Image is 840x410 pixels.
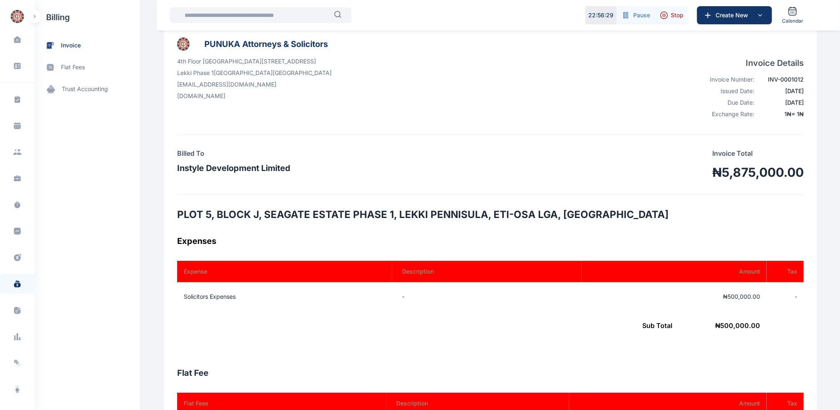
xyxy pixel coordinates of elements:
[712,11,755,19] span: Create New
[759,98,804,107] div: [DATE]
[767,282,804,311] td: -
[177,148,290,158] h4: Billed To
[779,3,807,28] a: Calendar
[701,110,754,118] div: Exchange Rate:
[392,261,582,282] th: Description
[589,11,614,19] p: 22 : 56 : 29
[392,282,582,311] td: -
[177,37,190,51] img: businessLogo
[204,37,328,51] h3: PUNUKA Attorneys & Solicitors
[701,87,754,95] div: Issued Date:
[177,311,767,340] td: ₦ 500,000.00
[582,282,767,311] td: ₦500,000.00
[177,69,332,77] p: Lekki Phase 1 [GEOGRAPHIC_DATA] [GEOGRAPHIC_DATA]
[759,87,804,95] div: [DATE]
[177,234,804,248] h3: Expenses
[582,261,767,282] th: Amount
[177,261,392,282] th: Expense
[701,57,804,69] h4: Invoice Details
[701,75,754,84] div: Invoice Number:
[61,63,85,72] span: flat fees
[697,6,772,24] button: Create New
[35,56,140,78] a: flat fees
[61,41,81,50] span: invoice
[701,98,754,107] div: Due Date:
[617,6,655,24] button: Pause
[642,321,672,330] span: Sub Total
[671,11,683,19] span: Stop
[177,57,332,66] p: 4th Floor [GEOGRAPHIC_DATA][STREET_ADDRESS]
[759,110,804,118] div: 1 ₦ = 1 ₦
[177,92,332,100] p: [DOMAIN_NAME]
[35,35,140,56] a: invoice
[177,80,332,89] p: [EMAIL_ADDRESS][DOMAIN_NAME]
[633,11,650,19] span: Pause
[655,6,688,24] button: Stop
[35,78,140,100] a: trust accounting
[712,148,804,158] p: Invoice Total
[767,261,804,282] th: Tax
[782,18,803,24] span: Calendar
[62,85,108,94] span: trust accounting
[712,165,804,180] h1: ₦5,875,000.00
[177,366,804,380] h3: Flat Fee
[177,162,290,175] h3: Instyle Development Limited
[177,208,804,221] h2: PLOT 5, BLOCK J, SEAGATE ESTATE PHASE 1, LEKKI PENNISULA, ETI-OSA LGA, [GEOGRAPHIC_DATA]
[177,282,392,311] td: Solicitors Expenses
[759,75,804,84] div: INV-0001012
